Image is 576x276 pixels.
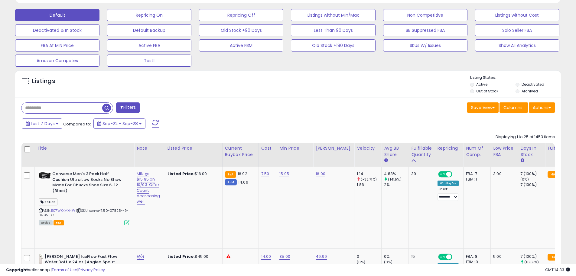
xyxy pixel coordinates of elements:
[361,177,376,182] small: (-38.71%)
[467,102,499,113] button: Save View
[137,145,162,151] div: Note
[439,254,446,259] span: ON
[438,145,461,151] div: Repricing
[107,24,191,36] button: Default Backup
[54,220,64,225] span: FBA
[39,208,129,217] span: | SKU: conve-7.50-07825--B-34.95-JC
[39,198,57,205] span: issues
[279,145,311,151] div: Min Price
[32,77,55,85] h5: Listings
[520,145,542,158] div: Days In Stock
[384,171,408,177] div: 4.83%
[476,88,498,94] label: Out of Stock
[291,24,375,36] button: Less Than 90 Days
[238,171,247,177] span: 16.92
[357,182,381,188] div: 1.86
[78,267,105,273] a: Privacy Policy
[475,24,559,36] button: Solo Seller FBA
[261,145,275,151] div: Cost
[357,254,381,259] div: 0
[199,9,283,21] button: Repricing Off
[137,254,144,260] a: N/A
[451,172,461,177] span: OFF
[6,267,28,273] strong: Copyright
[168,171,218,177] div: $16.00
[39,254,43,266] img: 317ufrotAHL._SL40_.jpg
[261,171,269,177] a: 7.50
[168,171,195,177] b: Listed Price:
[466,177,486,182] div: FBM: 1
[199,39,283,52] button: Active FBM
[279,254,290,260] a: 35.00
[6,267,105,273] div: seller snap | |
[476,82,487,87] label: Active
[103,121,138,127] span: Sep-22 - Sep-28
[279,171,289,177] a: 15.95
[545,267,570,273] span: 2025-10-6 14:33 GMT
[548,145,572,151] div: Fulfillment
[438,181,459,186] div: Win BuyBox
[225,171,236,178] small: FBA
[466,171,486,177] div: FBA: 7
[384,254,408,259] div: 0%
[261,254,271,260] a: 14.00
[466,145,488,158] div: Num of Comp.
[493,171,513,177] div: 3.90
[466,254,486,259] div: FBA: 8
[383,9,467,21] button: Non Competitive
[384,158,388,163] small: Avg BB Share.
[63,121,91,127] span: Compared to:
[520,177,529,182] small: (0%)
[31,121,55,127] span: Last 7 Days
[168,254,218,259] div: $45.00
[384,182,408,188] div: 2%
[438,187,459,201] div: Preset:
[383,24,467,36] button: BB Suppressed FBA
[548,171,559,178] small: FBA
[520,171,545,177] div: 7 (100%)
[168,145,220,151] div: Listed Price
[225,145,256,158] div: Current Buybox Price
[316,254,327,260] a: 49.99
[52,267,77,273] a: Terms of Use
[37,145,132,151] div: Title
[51,208,75,213] a: B07WKKMXHW
[384,145,406,158] div: Avg BB Share
[39,220,53,225] span: All listings currently available for purchase on Amazon
[15,39,99,52] button: FBA At MIN Price
[529,102,555,113] button: Actions
[383,39,467,52] button: SKUs W/ Issues
[520,158,524,163] small: Days In Stock.
[238,179,248,185] span: 14.06
[52,171,126,195] b: Converse Men's 3 Pack Half Cushion Ultra Low Socks No Show Made For Chucks Shoe Size 6-12 (Black)
[15,24,99,36] button: Deactivated & In Stock
[22,118,62,129] button: Last 7 Days
[316,171,325,177] a: 16.00
[357,171,381,177] div: 1.14
[411,254,430,259] div: 15
[291,9,375,21] button: Listings without Min/Max
[388,177,401,182] small: (141.5%)
[93,118,145,129] button: Sep-22 - Sep-28
[475,39,559,52] button: Show All Analytics
[39,171,129,224] div: ASIN:
[496,134,555,140] div: Displaying 1 to 25 of 1453 items
[225,179,237,185] small: FBM
[411,145,432,158] div: Fulfillable Quantity
[520,182,545,188] div: 7 (100%)
[493,145,515,158] div: Low Price FBA
[168,254,195,259] b: Listed Price:
[107,55,191,67] button: Test1
[522,82,544,87] label: Deactivated
[107,9,191,21] button: Repricing On
[520,254,545,259] div: 7 (100%)
[500,102,528,113] button: Columns
[503,105,522,111] span: Columns
[199,24,283,36] button: Old Stock +90 Days
[116,102,140,113] button: Filters
[291,39,375,52] button: Old Stock +180 Days
[522,88,538,94] label: Archived
[137,171,160,205] a: MIN @ $15.95 on 10/03. Offer Count decreasing well
[39,171,51,180] img: 41boDshFj+L._SL40_.jpg
[548,254,559,261] small: FBA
